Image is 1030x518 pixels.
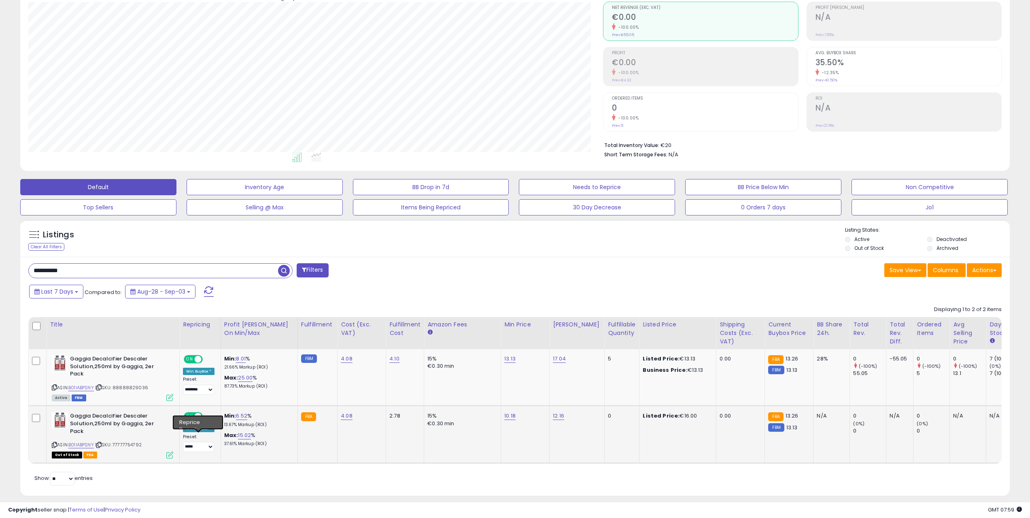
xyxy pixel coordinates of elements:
[68,441,94,448] a: B01IABPSNY
[990,337,994,345] small: Days In Stock.
[224,365,291,370] p: 21.66% Markup (ROI)
[301,354,317,363] small: FBM
[959,363,977,369] small: (-100%)
[643,367,710,374] div: €13.13
[643,412,680,420] b: Listed Price:
[853,355,886,362] div: 0
[52,412,68,428] img: 41DoS3WeY1L._SL40_.jpg
[817,355,843,362] div: 28%
[504,412,516,420] a: 10.18
[238,374,253,382] a: 25.00
[202,356,214,363] span: OFF
[608,355,633,362] div: 5
[917,420,928,427] small: (0%)
[224,432,291,447] div: %
[990,355,1022,362] div: 7 (100%)
[852,199,1008,215] button: Jo1
[224,412,291,427] div: %
[853,412,886,420] div: 0
[52,452,82,458] span: All listings that are currently out of stock and unavailable for purchase on Amazon
[297,263,328,277] button: Filters
[185,356,195,363] span: ON
[125,285,195,298] button: Aug-28 - Sep-03
[685,199,841,215] button: 0 Orders 7 days
[953,320,983,346] div: Avg Selling Price
[341,320,382,337] div: Cost (Exc. VAT)
[937,236,967,243] label: Deactivated
[301,412,316,421] small: FBA
[917,427,949,435] div: 0
[389,412,418,420] div: 2.78
[183,425,214,432] div: Win BuyBox *
[612,32,634,37] small: Prev: €55.05
[922,363,941,369] small: (-100%)
[768,366,784,374] small: FBM
[427,355,495,362] div: 15%
[816,32,834,37] small: Prev: 7.85%
[917,355,949,362] div: 0
[52,355,173,400] div: ASIN:
[786,355,799,362] span: 13.26
[853,427,886,435] div: 0
[928,263,966,277] button: Columns
[52,355,68,371] img: 41DoS3WeY1L._SL40_.jpg
[20,179,176,195] button: Default
[890,412,907,420] div: N/A
[519,199,675,215] button: 30 Day Decrease
[917,370,949,377] div: 5
[816,51,1001,55] span: Avg. Buybox Share
[43,229,74,241] h5: Listings
[519,179,675,195] button: Needs to Reprice
[224,320,294,337] div: Profit [PERSON_NAME] on Min/Max
[720,355,758,362] div: 0.00
[786,366,798,374] span: 13.13
[183,320,217,329] div: Repricing
[953,355,986,362] div: 0
[988,506,1022,514] span: 2025-09-11 07:59 GMT
[341,355,353,363] a: 4.08
[389,355,399,363] a: 4.10
[816,78,837,83] small: Prev: 40.50%
[786,424,798,431] span: 13.13
[20,199,176,215] button: Top Sellers
[768,355,783,364] small: FBA
[643,355,680,362] b: Listed Price:
[768,423,784,432] small: FBM
[553,412,564,420] a: 12.16
[953,370,986,377] div: 13.1
[604,140,996,149] li: €20
[34,474,93,482] span: Show: entries
[884,263,926,277] button: Save View
[853,370,886,377] div: 55.05
[202,413,214,420] span: OFF
[612,13,798,23] h2: €0.00
[612,78,631,83] small: Prev: €4.32
[224,355,236,362] b: Min:
[236,412,247,420] a: 6.52
[28,243,64,251] div: Clear All Filters
[612,123,623,128] small: Prev: 5
[990,363,1001,369] small: (0%)
[768,412,783,421] small: FBA
[990,320,1019,337] div: Days In Stock
[221,317,297,349] th: The percentage added to the cost of goods (COGS) that forms the calculator for Min & Max prices.
[185,413,195,420] span: ON
[604,142,659,149] b: Total Inventory Value:
[852,179,1008,195] button: Non Competitive
[41,288,73,296] span: Last 7 Days
[817,412,843,420] div: N/A
[612,96,798,101] span: Ordered Items
[819,70,839,76] small: -12.35%
[50,320,176,329] div: Title
[224,422,291,428] p: 13.67% Markup (ROI)
[69,506,104,514] a: Terms of Use
[720,412,758,420] div: 0.00
[224,384,291,389] p: 87.73% Markup (ROI)
[83,452,97,458] span: FBA
[854,236,869,243] label: Active
[643,412,710,420] div: €16.00
[816,13,1001,23] h2: N/A
[853,320,883,337] div: Total Rev.
[427,320,497,329] div: Amazon Fees
[187,179,343,195] button: Inventory Age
